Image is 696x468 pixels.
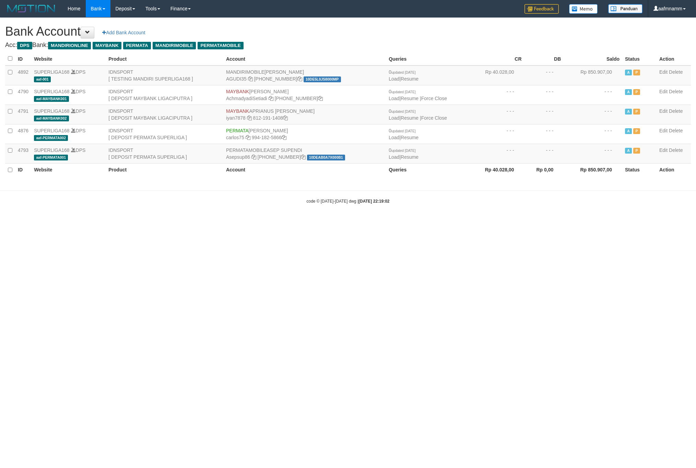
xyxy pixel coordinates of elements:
td: IDNSPORT [ DEPOSIT PERMATA SUPERLIGA ] [106,144,223,163]
span: aaf-MAYBANK001 [34,96,69,102]
a: Resume [401,115,418,121]
td: - - - [564,124,622,144]
h1: Bank Account [5,25,691,38]
td: 4791 [15,105,31,124]
a: iyan7878 [226,115,246,121]
span: PERMATAMOBILE [226,147,267,153]
a: Load [389,76,399,82]
td: 4793 [15,144,31,163]
a: Delete [669,89,683,94]
span: updated [DATE] [391,129,415,133]
a: carlos75 [226,135,244,140]
a: Edit [659,147,668,153]
span: Active [625,148,632,154]
span: MANDIRIMOBILE [226,69,264,75]
a: SUPERLIGA168 [34,128,70,133]
a: AchmadyadiSetiadi [226,96,267,101]
td: IDNSPORT [ DEPOSIT MAYBANK LIGACIPUTRA ] [106,105,223,124]
span: PERMATAMOBILE [198,42,243,49]
span: 10DE5L0JS8000MP [304,76,341,82]
a: Resume [401,96,418,101]
th: Status [622,163,657,177]
td: - - - [524,105,564,124]
span: DPS [17,42,32,49]
td: 4790 [15,85,31,105]
a: Asepsup86 [226,154,250,160]
a: AGUDI35 [226,76,247,82]
span: | | [389,108,447,121]
span: updated [DATE] [391,110,415,113]
span: 0 [389,147,415,153]
span: updated [DATE] [391,71,415,74]
span: Active [625,128,632,134]
span: MAYBANK [226,89,249,94]
span: MANDIRIMOBILE [153,42,196,49]
td: IDNSPORT [ DEPOSIT PERMATA SUPERLIGA ] [106,124,223,144]
th: ID [15,163,31,177]
td: - - - [524,124,564,144]
img: MOTION_logo.png [5,3,57,14]
a: Resume [401,76,418,82]
span: Paused [633,148,640,154]
span: Paused [633,89,640,95]
span: | [389,69,418,82]
th: Rp 850.907,00 [564,163,622,177]
a: Load [389,115,399,121]
a: Delete [669,108,683,114]
a: Edit [659,128,668,133]
span: | [389,147,418,160]
a: SUPERLIGA168 [34,89,70,94]
a: Load [389,96,399,101]
th: Product [106,163,223,177]
td: - - - [564,85,622,105]
a: Force Close [421,115,447,121]
span: MAYBANK [93,42,121,49]
td: IDNSPORT [ TESTING MANDIRI SUPERLIGA168 ] [106,65,223,85]
span: MANDIRIONLINE [48,42,91,49]
td: DPS [31,65,106,85]
span: | | [389,89,447,101]
th: Product [106,52,223,65]
td: 4892 [15,65,31,85]
th: Website [31,163,106,177]
span: Paused [633,109,640,115]
a: Edit [659,69,668,75]
td: - - - [524,65,564,85]
td: [PERSON_NAME] 994-182-5866 [223,124,386,144]
a: Resume [401,135,418,140]
span: MAYBANK [226,108,249,114]
a: Delete [669,147,683,153]
span: 0 [389,128,415,133]
td: [PERSON_NAME] [PHONE_NUMBER] [223,65,386,85]
th: Queries [386,163,469,177]
small: code © [DATE]-[DATE] dwg | [307,199,390,204]
td: ASEP SUPENDI [PHONE_NUMBER] [223,144,386,163]
td: Rp 850.907,00 [564,65,622,85]
span: Active [625,109,632,115]
a: Delete [669,69,683,75]
span: | [389,128,418,140]
a: Load [389,154,399,160]
th: CR [469,52,524,65]
a: Edit [659,108,668,114]
a: Force Close [421,96,447,101]
span: aaf-001 [34,76,51,82]
img: Button%20Memo.svg [569,4,598,14]
img: Feedback.jpg [524,4,559,14]
span: 10DEAB0A7X000B1 [307,155,345,160]
th: DB [524,52,564,65]
span: 0 [389,69,415,75]
td: Rp 40.028,00 [469,65,524,85]
span: aaf-PERMATA001 [34,155,68,160]
td: 4876 [15,124,31,144]
span: aaf-MAYBANK002 [34,116,69,121]
a: Edit [659,89,668,94]
span: PERMATA [123,42,151,49]
th: Account [223,163,386,177]
td: - - - [524,85,564,105]
a: SUPERLIGA168 [34,69,70,75]
th: Status [622,52,657,65]
th: Rp 40.028,00 [469,163,524,177]
td: - - - [564,144,622,163]
th: ID [15,52,31,65]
